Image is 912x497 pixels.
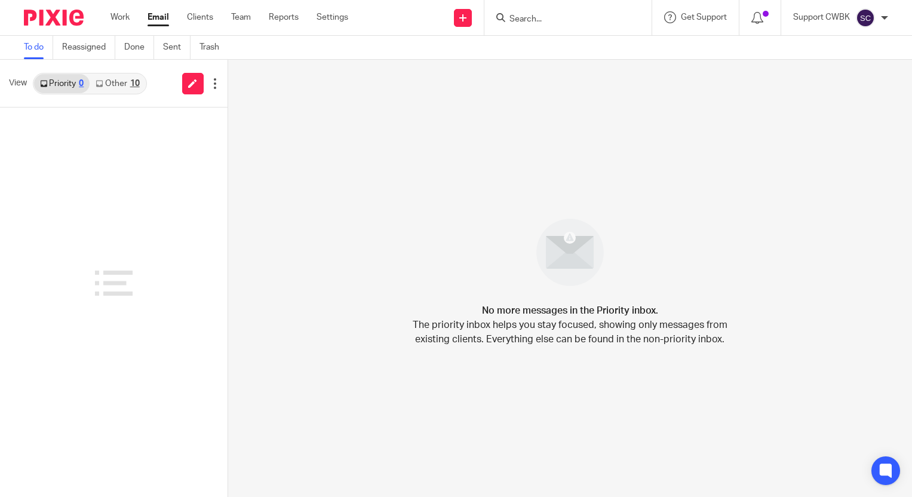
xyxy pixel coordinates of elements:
[124,36,154,59] a: Done
[187,11,213,23] a: Clients
[856,8,875,27] img: svg%3E
[130,79,140,88] div: 10
[681,13,727,22] span: Get Support
[34,74,90,93] a: Priority0
[231,11,251,23] a: Team
[793,11,850,23] p: Support CWBK
[412,318,728,346] p: The priority inbox helps you stay focused, showing only messages from existing clients. Everythin...
[79,79,84,88] div: 0
[317,11,348,23] a: Settings
[482,303,658,318] h4: No more messages in the Priority inbox.
[9,77,27,90] span: View
[529,211,612,294] img: image
[269,11,299,23] a: Reports
[163,36,191,59] a: Sent
[62,36,115,59] a: Reassigned
[24,36,53,59] a: To do
[110,11,130,23] a: Work
[199,36,228,59] a: Trash
[90,74,145,93] a: Other10
[24,10,84,26] img: Pixie
[508,14,616,25] input: Search
[148,11,169,23] a: Email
